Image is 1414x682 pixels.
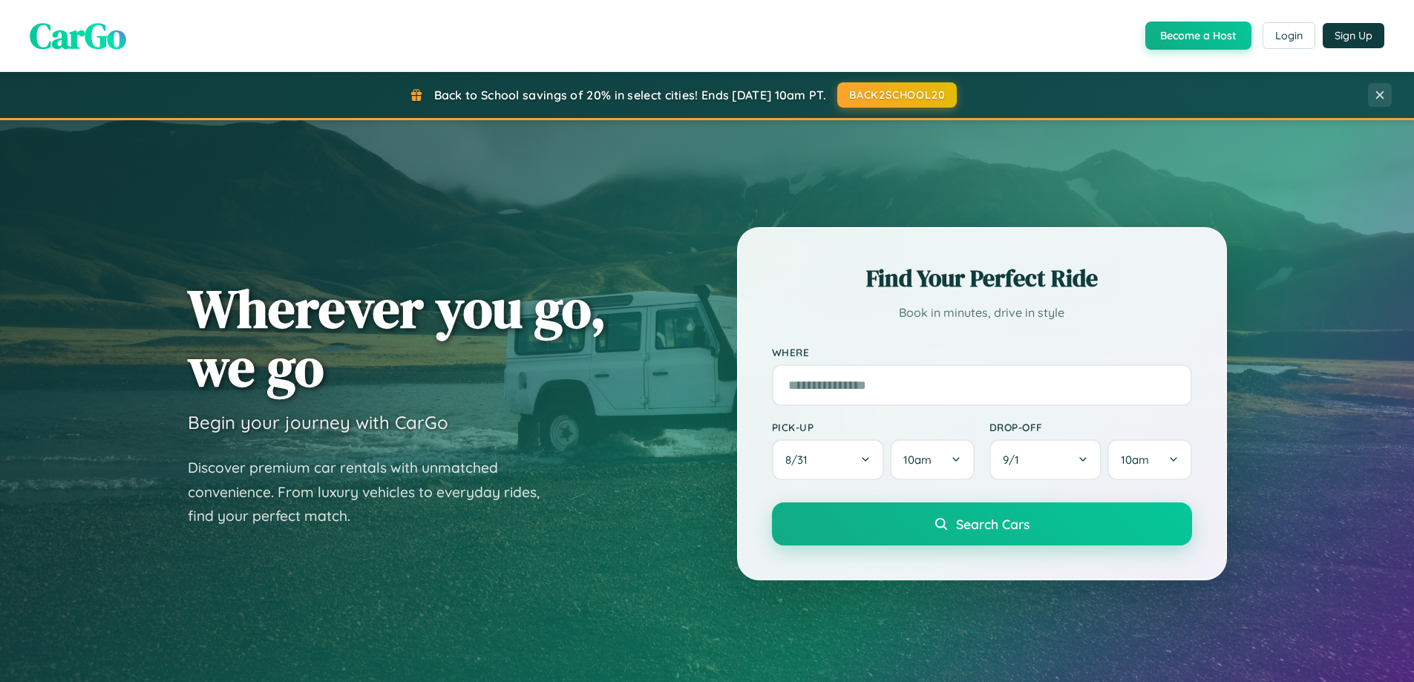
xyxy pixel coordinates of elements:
label: Drop-off [989,421,1192,433]
span: 8 / 31 [785,453,815,467]
button: 8/31 [772,439,885,480]
button: Login [1263,22,1315,49]
p: Book in minutes, drive in style [772,302,1192,324]
button: Become a Host [1145,22,1251,50]
p: Discover premium car rentals with unmatched convenience. From luxury vehicles to everyday rides, ... [188,456,559,528]
button: 10am [1107,439,1191,480]
label: Pick-up [772,421,975,433]
span: Back to School savings of 20% in select cities! Ends [DATE] 10am PT. [434,88,826,102]
button: Sign Up [1323,23,1384,48]
button: BACK2SCHOOL20 [837,82,957,108]
h1: Wherever you go, we go [188,279,606,396]
h3: Begin your journey with CarGo [188,411,448,433]
label: Where [772,346,1192,358]
span: Search Cars [956,516,1030,532]
span: 10am [903,453,932,467]
span: CarGo [30,11,126,60]
h2: Find Your Perfect Ride [772,262,1192,295]
span: 10am [1121,453,1149,467]
button: 9/1 [989,439,1102,480]
button: Search Cars [772,502,1192,545]
span: 9 / 1 [1003,453,1027,467]
button: 10am [890,439,974,480]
